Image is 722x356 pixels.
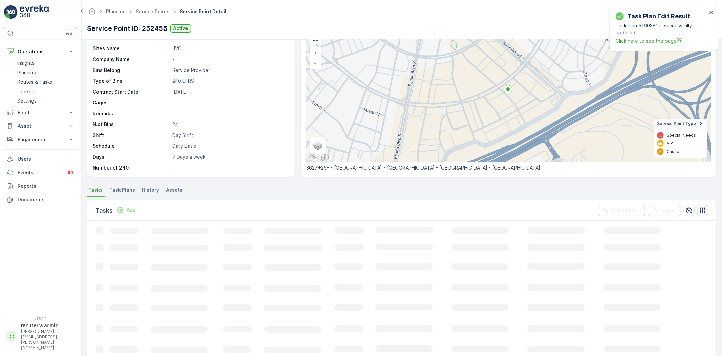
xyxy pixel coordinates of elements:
p: Day Shift [172,132,288,139]
a: Open this area in Google Maps (opens a new window) [308,153,330,162]
p: Documents [18,196,74,203]
span: History [142,186,159,193]
p: Service Point ID: 252455 [87,23,168,34]
span: Assets [166,186,182,193]
p: Number of 240 [93,164,170,171]
p: JVC [172,45,288,52]
p: 99 [68,170,73,175]
p: - [172,110,288,117]
button: Operations [4,45,77,58]
a: Click here to see the page [616,37,707,44]
a: Users [4,152,77,166]
a: Planning [15,68,77,77]
p: - [172,99,288,106]
p: Settings [17,98,37,104]
p: Bins Belong [93,67,170,74]
p: Schedule [93,143,170,150]
button: Active [170,24,191,33]
p: 240 LTRS [172,78,288,84]
span: − [314,60,317,66]
p: Contract Start Date [93,88,170,95]
div: RR [6,331,17,342]
p: Clear Filters [612,207,641,214]
a: Planning [106,8,126,14]
p: Tasks [95,206,113,215]
a: Zoom In [310,48,321,58]
p: Operations [18,48,64,55]
p: Task Plan Edit Result [627,12,690,21]
span: Service Point Type [657,121,696,126]
p: Events [18,169,62,176]
p: Company Name [93,56,170,63]
img: logo_light-DOdMpM7g.png [20,5,49,19]
a: Events99 [4,166,77,179]
p: Remarks [93,110,170,117]
p: Routes & Tasks [17,79,52,85]
p: - [172,164,288,171]
p: VIP [666,141,673,146]
a: Documents [4,193,77,206]
p: Daily Basis [172,143,288,150]
p: Service Provider [172,67,288,74]
p: Planning [17,69,36,76]
p: 7 Days a week [172,154,288,160]
img: Google [308,153,330,162]
button: Engagement [4,133,77,146]
p: Asset [18,123,64,130]
p: 3627+25F - [GEOGRAPHIC_DATA] - [GEOGRAPHIC_DATA] - [GEOGRAPHIC_DATA] - [GEOGRAPHIC_DATA] [306,164,711,171]
p: Cages [93,99,170,106]
button: close [709,9,714,16]
span: v 1.52.2 [4,317,77,321]
p: Caution [666,149,682,154]
button: RRrenuterra.admin[PERSON_NAME][EMAIL_ADDRESS][PERSON_NAME][DOMAIN_NAME] [4,322,77,351]
p: [DATE] [172,88,288,95]
p: 24 [172,121,288,128]
p: Sites Name [93,45,170,52]
p: renuterra.admin [21,322,72,329]
a: Routes & Tasks [15,77,77,87]
img: logo [4,5,18,19]
a: Cockpit [15,87,77,96]
button: Export [648,205,681,216]
button: Fleet [4,106,77,119]
p: Special Needs [666,133,696,138]
span: Tasks [88,186,103,193]
p: N.of Bins [93,121,170,128]
p: Shift [93,132,170,139]
p: [PERSON_NAME][EMAIL_ADDRESS][PERSON_NAME][DOMAIN_NAME] [21,329,72,351]
p: Task Plan 5160381 is successfully updated. [616,22,707,36]
p: Export [661,207,677,214]
a: Zoom Out [310,58,321,68]
p: Insights [17,60,35,66]
span: + [314,50,317,56]
a: Settings [15,96,77,106]
a: Insights [15,58,77,68]
button: Clear Filters [598,205,645,216]
button: Add [114,206,138,214]
p: Engagement [18,136,64,143]
summary: Service Point Type [654,119,707,129]
p: Days [93,154,170,160]
a: Layers [310,138,325,153]
button: Asset [4,119,77,133]
p: Add [126,207,136,214]
span: Service Point Detail [178,8,228,15]
p: - [172,56,288,63]
p: Reports [18,183,74,190]
a: Reports [4,179,77,193]
p: Active [173,25,188,32]
p: ⌘B [66,31,72,36]
p: Type of Bins [93,78,170,84]
a: Homepage [88,10,96,16]
p: Users [18,156,74,162]
p: Cockpit [17,88,35,95]
p: Fleet [18,109,64,116]
a: Service Points [136,8,170,14]
span: Task Plans [109,186,135,193]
